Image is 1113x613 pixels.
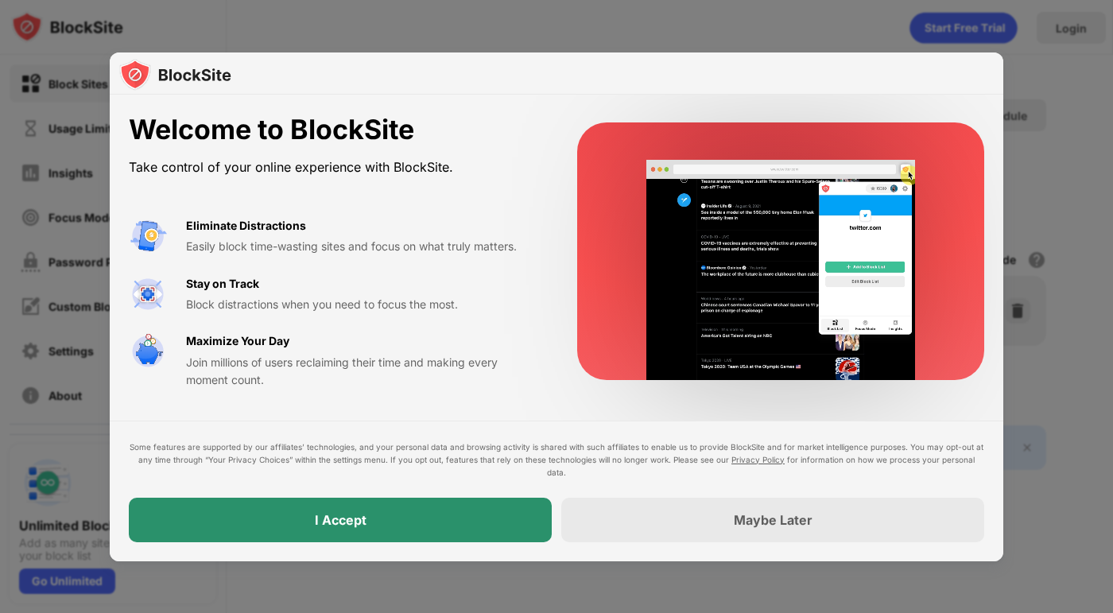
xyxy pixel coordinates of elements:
[186,296,539,313] div: Block distractions when you need to focus the most.
[186,238,539,255] div: Easily block time-wasting sites and focus on what truly matters.
[186,332,289,350] div: Maximize Your Day
[186,217,306,235] div: Eliminate Distractions
[129,114,539,146] div: Welcome to BlockSite
[129,275,167,313] img: value-focus.svg
[129,332,167,371] img: value-safe-time.svg
[315,512,366,528] div: I Accept
[129,156,539,179] div: Take control of your online experience with BlockSite.
[186,275,259,293] div: Stay on Track
[129,440,984,479] div: Some features are supported by our affiliates’ technologies, and your personal data and browsing ...
[734,512,812,528] div: Maybe Later
[129,217,167,255] img: value-avoid-distractions.svg
[119,59,231,91] img: logo-blocksite.svg
[186,354,539,390] div: Join millions of users reclaiming their time and making every moment count.
[731,455,785,464] a: Privacy Policy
